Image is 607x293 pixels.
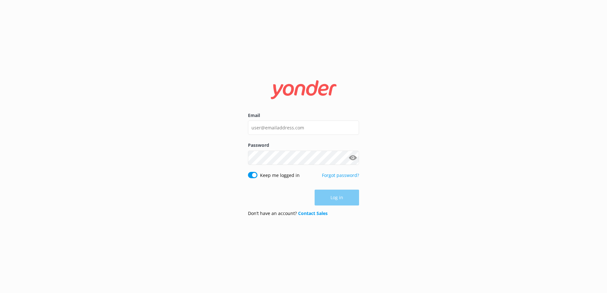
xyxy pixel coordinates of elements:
[298,210,328,216] a: Contact Sales
[346,151,359,164] button: Show password
[248,120,359,135] input: user@emailaddress.com
[248,210,328,217] p: Don’t have an account?
[260,172,300,179] label: Keep me logged in
[248,142,359,149] label: Password
[322,172,359,178] a: Forgot password?
[248,112,359,119] label: Email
